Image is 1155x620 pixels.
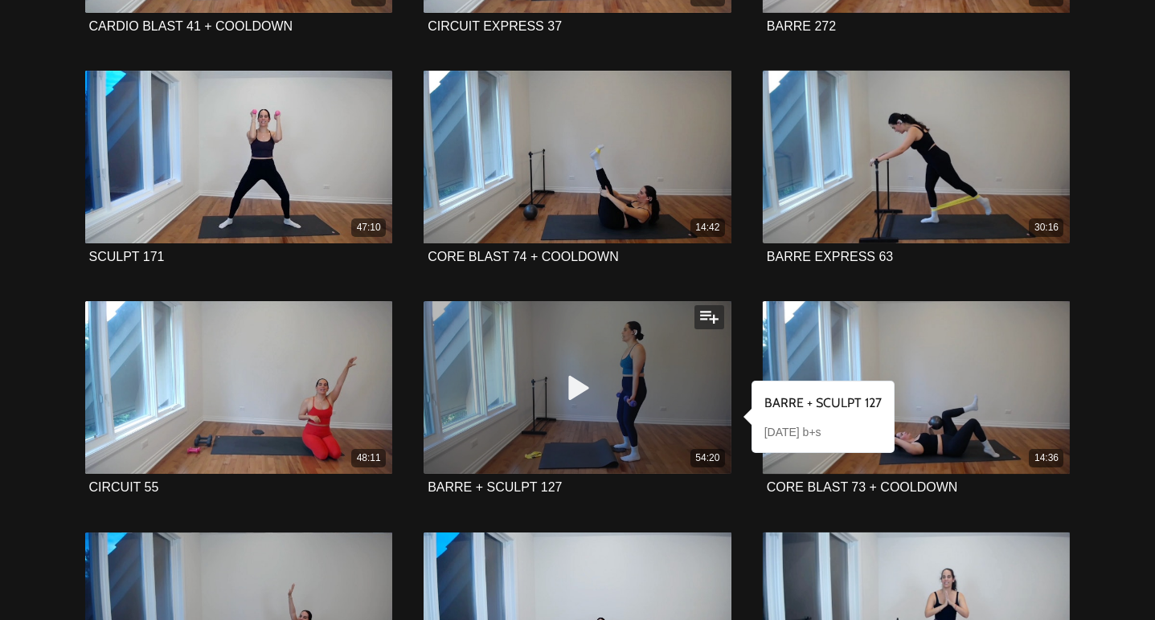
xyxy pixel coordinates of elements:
[89,250,165,263] strong: SCULPT 171
[428,481,562,494] a: BARRE + SCULPT 127
[424,71,731,243] a: CORE BLAST 74 + COOLDOWN 14:42
[351,218,386,237] div: 47:10
[428,19,562,33] strong: CIRCUIT EXPRESS 37
[1029,218,1063,237] div: 30:16
[767,20,836,33] a: BARRE 272
[428,20,562,33] a: CIRCUIT EXPRESS 37
[767,250,893,263] strong: BARRE EXPRESS 63
[690,449,725,467] div: 54:20
[428,251,619,263] a: CORE BLAST 74 + COOLDOWN
[767,251,893,263] a: BARRE EXPRESS 63
[89,251,165,263] a: SCULPT 171
[690,218,725,237] div: 14:42
[764,395,882,410] strong: BARRE + SCULPT 127
[85,301,393,474] a: CIRCUIT 55 48:11
[763,71,1071,243] a: BARRE EXPRESS 63 30:16
[767,19,836,33] strong: BARRE 272
[351,449,386,467] div: 48:11
[424,301,731,474] a: BARRE + SCULPT 127 54:20
[694,305,724,329] button: Add to my list
[85,71,393,243] a: SCULPT 171 47:10
[1029,449,1063,467] div: 14:36
[89,481,159,494] a: CIRCUIT 55
[428,250,619,263] strong: CORE BLAST 74 + COOLDOWN
[89,20,293,33] a: CARDIO BLAST 41 + COOLDOWN
[89,19,293,33] strong: CARDIO BLAST 41 + COOLDOWN
[767,481,958,494] a: CORE BLAST 73 + COOLDOWN
[763,301,1071,474] a: CORE BLAST 73 + COOLDOWN 14:36
[764,424,882,440] p: [DATE] b+s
